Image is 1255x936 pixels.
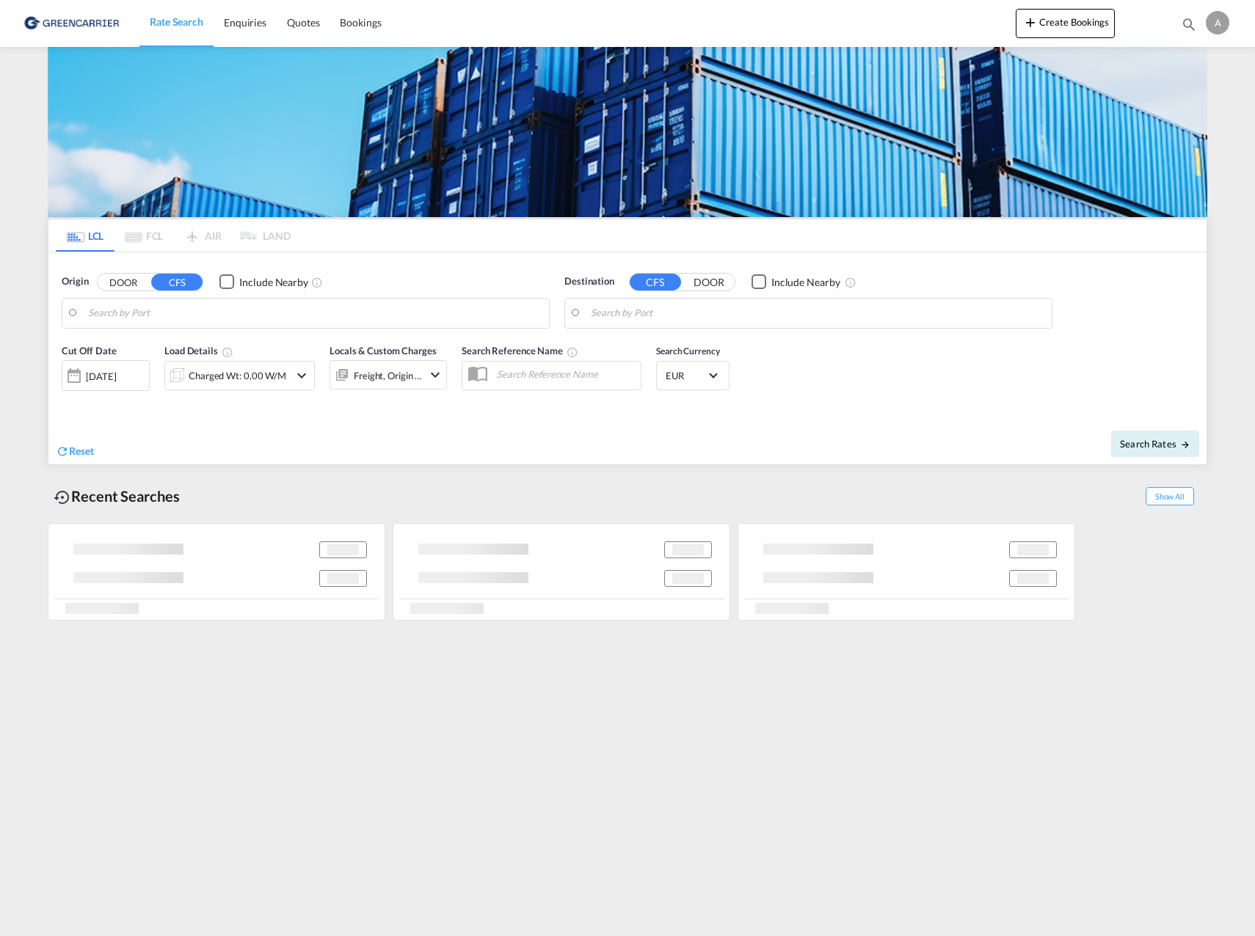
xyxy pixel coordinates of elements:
input: Search by Port [591,302,1044,324]
div: Origin DOOR CFS Checkbox No InkUnchecked: Ignores neighbouring ports when fetching rates.Checked ... [48,252,1207,464]
md-icon: Your search will be saved by the below given name [567,346,578,358]
div: Freight Origin Destination [354,365,423,386]
md-icon: icon-arrow-right [1180,439,1190,450]
md-icon: icon-magnify [1181,16,1197,32]
div: Charged Wt: 0,00 W/M [189,365,286,386]
span: Show All [1146,487,1194,505]
span: Bookings [340,16,381,29]
span: EUR [666,369,707,382]
span: Rate Search [150,15,203,28]
md-checkbox: Checkbox No Ink [219,274,308,290]
span: Enquiries [224,16,266,29]
div: [DATE] [86,370,116,383]
input: Search by Port [88,302,542,324]
md-icon: icon-chevron-down [426,366,444,384]
button: Search Ratesicon-arrow-right [1111,431,1199,457]
span: Destination [564,274,614,289]
div: A [1206,11,1229,34]
div: icon-refreshReset [56,444,94,460]
button: DOOR [683,274,735,290]
button: CFS [151,274,203,290]
md-icon: Unchecked: Ignores neighbouring ports when fetching rates.Checked : Includes neighbouring ports w... [311,277,323,288]
img: GreenCarrierFCL_LCL.png [48,47,1207,217]
div: Include Nearby [771,275,840,290]
span: Reset [69,445,94,457]
span: Search Rates [1120,438,1190,450]
div: icon-magnify [1181,16,1197,38]
div: [DATE] [62,360,150,391]
span: Cut Off Date [62,345,117,357]
span: Quotes [287,16,319,29]
md-icon: icon-refresh [56,445,69,458]
input: Search Reference Name [490,363,641,385]
span: Locals & Custom Charges [330,345,437,357]
md-tab-item: LCL [56,219,114,252]
md-pagination-wrapper: Use the left and right arrow keys to navigate between tabs [56,219,291,252]
span: Load Details [164,345,233,357]
div: Charged Wt: 0,00 W/Micon-chevron-down [164,361,315,390]
md-icon: icon-chevron-down [293,367,310,384]
md-select: Select Currency: € EUREuro [664,365,721,386]
span: Search Currency [656,345,720,357]
div: Freight Origin Destinationicon-chevron-down [330,360,447,390]
md-icon: Chargeable Weight [222,346,233,358]
button: DOOR [98,274,149,290]
button: CFS [630,274,681,290]
md-icon: Unchecked: Ignores neighbouring ports when fetching rates.Checked : Includes neighbouring ports w... [845,277,856,288]
span: Origin [62,274,88,289]
md-datepicker: Select [62,390,73,409]
md-icon: icon-plus 400-fg [1022,13,1039,31]
md-icon: icon-backup-restore [54,489,71,506]
button: icon-plus 400-fgCreate Bookings [1016,9,1115,38]
img: 609dfd708afe11efa14177256b0082fb.png [22,7,121,40]
span: Search Reference Name [462,345,578,357]
div: Include Nearby [239,275,308,290]
div: Recent Searches [48,480,186,513]
md-checkbox: Checkbox No Ink [752,274,840,290]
